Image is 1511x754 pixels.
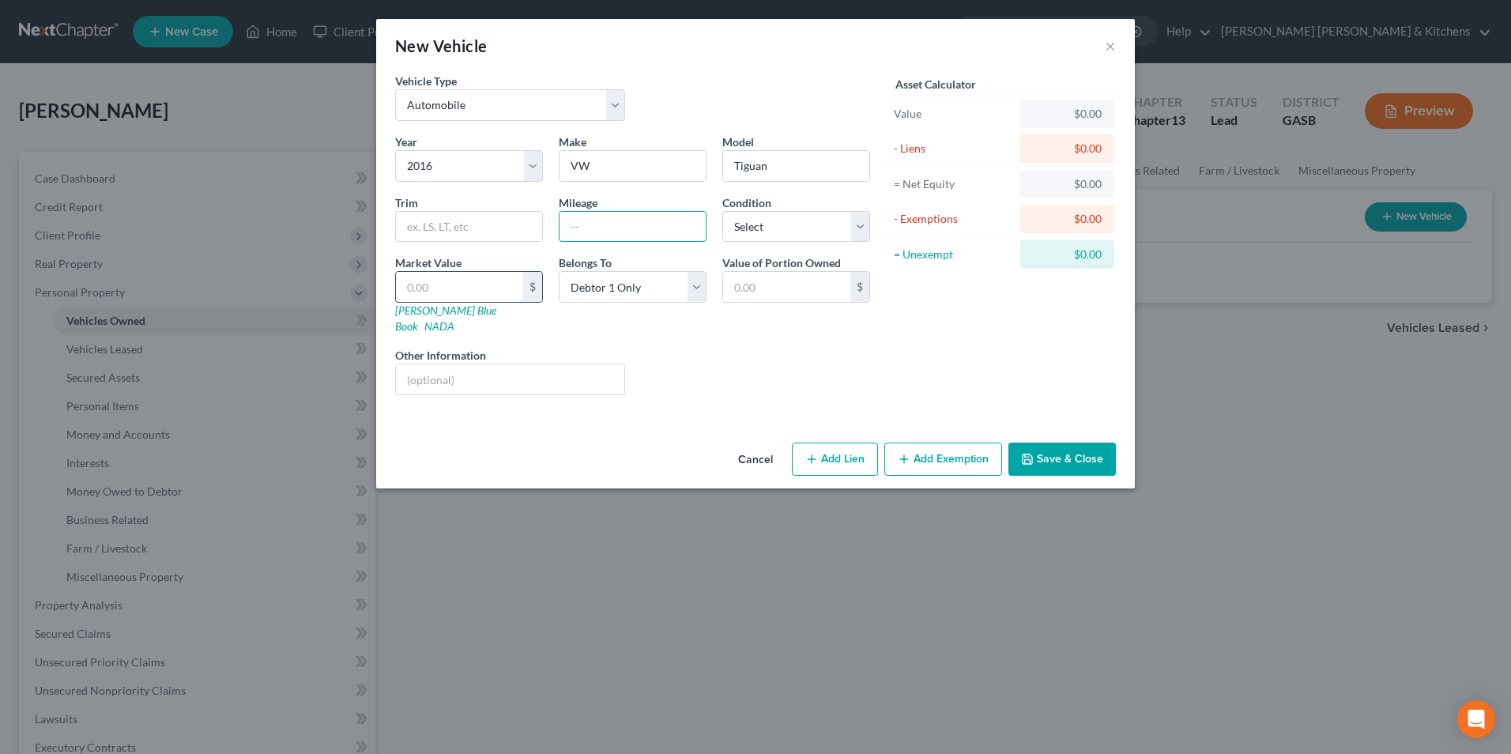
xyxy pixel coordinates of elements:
input: ex. Altima [723,151,869,181]
input: 0.00 [396,272,523,302]
div: $0.00 [1033,247,1102,262]
label: Year [395,134,417,150]
button: × [1105,36,1116,55]
input: ex. LS, LT, etc [396,212,542,242]
div: $0.00 [1033,141,1102,156]
div: Value [894,106,1013,122]
label: Trim [395,194,418,211]
label: Condition [722,194,771,211]
div: $0.00 [1033,211,1102,227]
label: Value of Portion Owned [722,254,841,271]
div: $ [850,272,869,302]
div: $0.00 [1033,106,1102,122]
label: Market Value [395,254,462,271]
label: Mileage [559,194,597,211]
div: $ [523,272,542,302]
label: Vehicle Type [395,73,457,89]
div: New Vehicle [395,35,487,57]
div: $0.00 [1033,176,1102,192]
div: = Net Equity [894,176,1013,192]
a: NADA [424,319,454,333]
div: - Liens [894,141,1013,156]
label: Asset Calculator [895,76,976,92]
span: Belongs To [559,256,612,270]
label: Model [722,134,754,150]
input: -- [560,212,706,242]
div: = Unexempt [894,247,1013,262]
input: ex. Nissan [560,151,706,181]
div: - Exemptions [894,211,1013,227]
span: Make [559,135,586,149]
button: Save & Close [1008,443,1116,476]
a: [PERSON_NAME] Blue Book [395,303,496,333]
input: 0.00 [723,272,850,302]
button: Add Lien [792,443,878,476]
button: Add Exemption [884,443,1002,476]
label: Other Information [395,347,486,364]
button: Cancel [725,444,786,476]
div: Open Intercom Messenger [1457,700,1495,738]
input: (optional) [396,364,624,394]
